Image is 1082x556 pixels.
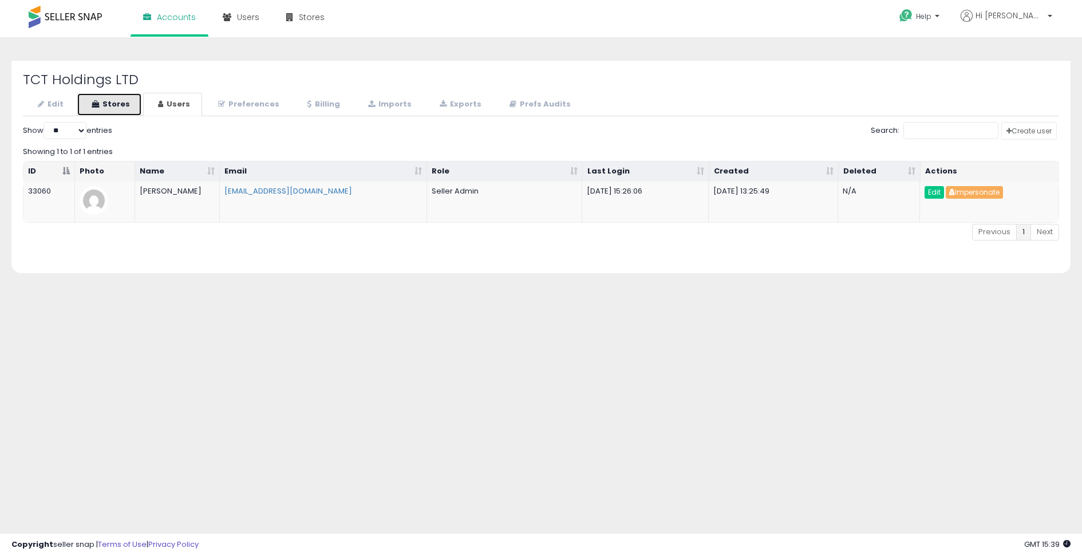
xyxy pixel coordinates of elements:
[203,93,291,116] a: Preferences
[976,10,1044,21] span: Hi [PERSON_NAME]
[23,93,76,116] a: Edit
[135,182,220,222] td: [PERSON_NAME]
[11,539,199,550] div: seller snap | |
[838,182,920,222] td: N/A
[23,122,112,139] label: Show entries
[75,161,135,182] th: Photo
[946,187,1003,198] a: Impersonate
[925,186,944,199] a: Edit
[582,182,709,222] td: [DATE] 15:26:06
[237,11,259,23] span: Users
[23,161,75,182] th: ID: activate to sort column descending
[77,93,142,116] a: Stores
[709,182,838,222] td: [DATE] 13:25:49
[921,161,1059,182] th: Actions
[871,122,998,139] label: Search:
[899,9,913,23] i: Get Help
[425,93,493,116] a: Exports
[1001,122,1057,140] a: Create user
[224,186,352,196] a: [EMAIL_ADDRESS][DOMAIN_NAME]
[961,10,1052,36] a: Hi [PERSON_NAME]
[98,539,147,550] a: Terms of Use
[11,539,53,550] strong: Copyright
[916,11,931,21] span: Help
[1016,224,1031,240] a: 1
[148,539,199,550] a: Privacy Policy
[80,186,108,215] img: profile
[1024,539,1071,550] span: 2025-09-11 15:39 GMT
[143,93,202,116] a: Users
[44,122,86,139] select: Showentries
[23,72,1059,87] h2: TCT Holdings LTD
[157,11,196,23] span: Accounts
[1006,126,1052,136] span: Create user
[709,161,839,182] th: Created: activate to sort column ascending
[135,161,220,182] th: Name: activate to sort column ascending
[293,93,352,116] a: Billing
[220,161,427,182] th: Email: activate to sort column ascending
[427,182,582,222] td: Seller Admin
[1030,224,1059,240] a: Next
[299,11,325,23] span: Stores
[903,122,998,139] input: Search:
[839,161,921,182] th: Deleted: activate to sort column ascending
[23,182,75,222] td: 33060
[972,224,1017,240] a: Previous
[583,161,710,182] th: Last Login: activate to sort column ascending
[495,93,583,116] a: Prefs Audits
[427,161,582,182] th: Role: activate to sort column ascending
[946,186,1003,199] button: Impersonate
[353,93,424,116] a: Imports
[23,142,1059,157] div: Showing 1 to 1 of 1 entries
